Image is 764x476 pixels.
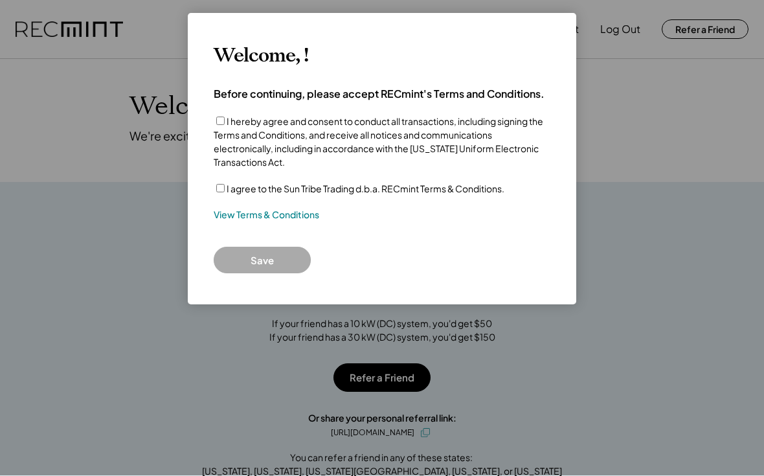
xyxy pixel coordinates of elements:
[214,44,308,67] h3: Welcome, !
[227,183,504,194] label: I agree to the Sun Tribe Trading d.b.a. RECmint Terms & Conditions.
[214,87,545,101] h4: Before continuing, please accept RECmint's Terms and Conditions.
[214,115,543,168] label: I hereby agree and consent to conduct all transactions, including signing the Terms and Condition...
[214,209,319,221] a: View Terms & Conditions
[214,247,311,273] button: Save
